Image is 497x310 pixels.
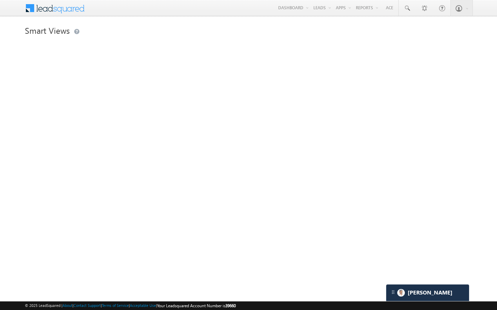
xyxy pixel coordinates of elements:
[102,303,129,308] a: Terms of Service
[25,302,236,309] span: © 2025 LeadSquared | | | | |
[62,303,72,308] a: About
[130,303,156,308] a: Acceptable Use
[390,289,396,295] img: carter-drag
[397,289,405,297] img: Carter
[25,25,70,36] span: Smart Views
[74,303,101,308] a: Contact Support
[386,284,469,301] div: carter-dragCarter[PERSON_NAME]
[225,303,236,308] span: 39660
[408,289,452,296] span: Carter
[157,303,236,308] span: Your Leadsquared Account Number is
